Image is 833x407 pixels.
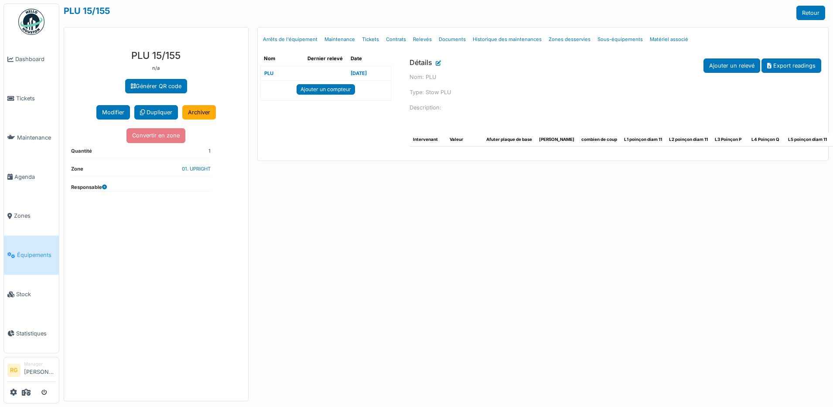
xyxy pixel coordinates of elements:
[24,361,55,380] li: [PERSON_NAME]
[259,29,321,50] a: Arrêts de l'équipement
[435,29,469,50] a: Documents
[71,184,107,191] dt: Responsable
[16,329,55,338] span: Statistiques
[711,133,748,147] th: L3 Poinçon P
[594,29,646,50] a: Sous-équipements
[382,29,410,50] a: Contrats
[748,133,785,147] th: L4 Poinçon Q
[64,6,110,16] a: PLU 15/155
[347,51,391,66] th: Date
[7,364,20,377] li: RG
[785,133,830,147] th: L5 poinçon diam 11
[4,236,59,275] a: Équipements
[18,9,44,35] img: Badge_color-CXgf-gQk.svg
[4,79,59,118] a: Tickets
[483,133,536,147] th: Afuter plaque de base
[304,51,348,66] th: Dernier relevé
[264,70,273,76] a: PLU
[96,105,130,120] button: Modifier
[71,165,83,176] dt: Zone
[4,40,59,79] a: Dashboard
[761,58,821,73] a: Export readings
[646,29,692,50] a: Matériel associé
[410,89,422,96] span: translation missing: fr.shared.type
[4,157,59,196] a: Agenda
[351,70,367,76] a: [DATE]
[4,118,59,157] a: Maintenance
[410,133,446,147] th: Intervenant
[321,29,358,50] a: Maintenance
[16,94,55,103] span: Tickets
[24,361,55,367] div: Manager
[469,29,545,50] a: Historique des maintenances
[14,212,55,220] span: Zones
[71,50,241,61] h3: PLU 15/155
[71,65,241,72] p: n/a
[297,84,355,95] button: Ajouter un compteur
[410,103,821,112] p: Description:
[703,58,760,73] a: Ajouter un relevé
[4,314,59,353] a: Statistiques
[17,251,55,259] span: Équipements
[545,29,594,50] a: Zones desservies
[125,79,187,93] a: Générer QR code
[446,133,483,147] th: Valeur
[260,51,304,66] th: Nom
[7,361,55,382] a: RG Manager[PERSON_NAME]
[182,105,216,120] a: Archiver
[536,133,578,147] th: [PERSON_NAME]
[666,133,711,147] th: L2 poinçon diam 11
[16,290,55,298] span: Stock
[436,63,441,67] i: Modifier
[410,73,821,81] p: Nom: PLU
[4,196,59,236] a: Zones
[410,29,435,50] a: Relevés
[17,133,55,142] span: Maintenance
[578,133,621,147] th: combien de coup
[134,105,178,120] a: Dupliquer
[796,6,825,20] a: Retour
[182,166,211,172] a: 01. UPRIGHT
[358,29,382,50] a: Tickets
[4,275,59,314] a: Stock
[15,55,55,63] span: Dashboard
[621,133,666,147] th: L1 poinçon diam 11
[410,58,432,67] h6: Détails
[208,147,211,155] dd: 1
[410,88,821,96] p: : Stow PLU
[14,173,55,181] span: Agenda
[71,147,92,158] dt: Quantité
